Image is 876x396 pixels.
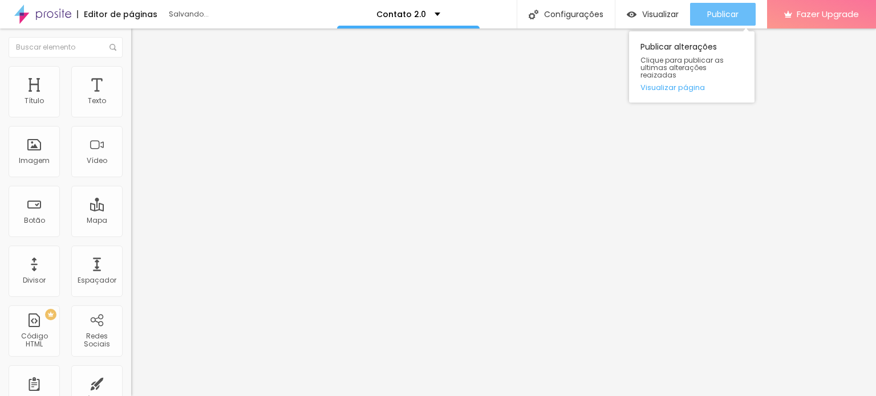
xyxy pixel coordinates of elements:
[615,3,690,26] button: Visualizar
[74,332,119,349] div: Redes Sociais
[9,37,123,58] input: Buscar elemento
[690,3,756,26] button: Publicar
[797,9,859,19] span: Fazer Upgrade
[11,332,56,349] div: Código HTML
[87,157,107,165] div: Vídeo
[640,56,743,79] span: Clique para publicar as ultimas alterações reaizadas
[627,10,636,19] img: view-1.svg
[87,217,107,224] div: Mapa
[131,28,876,396] iframe: Editor
[77,10,157,18] div: Editor de páginas
[642,10,679,19] span: Visualizar
[109,44,116,51] img: Icone
[640,84,743,91] a: Visualizar página
[88,97,106,105] div: Texto
[23,276,46,284] div: Divisor
[707,10,739,19] span: Publicar
[529,10,538,19] img: Icone
[78,276,116,284] div: Espaçador
[629,31,755,103] div: Publicar alterações
[376,10,426,18] p: Contato 2.0
[24,217,45,224] div: Botão
[19,157,50,165] div: Imagem
[25,97,44,105] div: Título
[169,11,300,18] div: Salvando...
